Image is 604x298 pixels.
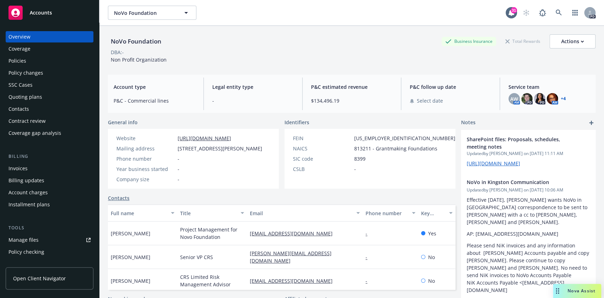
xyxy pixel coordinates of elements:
a: - [366,254,373,260]
div: Website [116,134,175,142]
span: NoVo Foundation [114,9,175,17]
div: Policy changes [8,67,43,79]
div: Phone number [366,210,408,217]
a: Switch app [568,6,582,20]
span: - [178,155,179,162]
a: Policy checking [6,246,93,258]
a: [URL][DOMAIN_NAME] [178,135,231,142]
span: Project Management for Novo Foundation [180,226,244,241]
span: NoVo in Kingston Communication [467,178,571,186]
span: - [178,176,179,183]
div: SharePoint files: Proposals, schedules, meeting notesUpdatedby [PERSON_NAME] on [DATE] 11:11 AM[U... [461,130,596,173]
a: Contacts [6,103,93,115]
span: [PERSON_NAME] [111,230,150,237]
div: Key contact [421,210,445,217]
span: P&C estimated revenue [311,83,392,91]
span: 8399 [354,155,366,162]
div: Actions [561,35,584,48]
a: Contract review [6,115,93,127]
div: Full name [111,210,167,217]
button: Nova Assist [553,284,601,298]
div: Account charges [8,187,48,198]
span: - [212,97,294,104]
div: Contacts [8,103,29,115]
div: Business Insurance [442,37,496,46]
div: Total Rewards [502,37,544,46]
a: Billing updates [6,175,93,186]
span: [US_EMPLOYER_IDENTIFICATION_NUMBER] [354,134,455,142]
span: Notes [461,119,476,127]
p: AP: [EMAIL_ADDRESS][DOMAIN_NAME] [467,230,590,237]
span: Senior VP CRS [180,253,213,261]
span: Yes [428,230,436,237]
span: Service team [508,83,590,91]
img: photo [547,93,558,104]
div: Email [250,210,352,217]
div: Quoting plans [8,91,42,103]
a: Quoting plans [6,91,93,103]
div: Coverage gap analysis [8,127,61,139]
span: Updated by [PERSON_NAME] on [DATE] 11:11 AM [467,150,590,157]
a: [EMAIL_ADDRESS][DOMAIN_NAME] [250,230,338,237]
div: DBA: - [111,48,124,56]
span: General info [108,119,138,126]
span: Nova Assist [568,288,596,294]
div: NAICS [293,145,351,152]
a: Installment plans [6,199,93,210]
span: AW [510,95,518,103]
a: [PERSON_NAME][EMAIL_ADDRESS][DOMAIN_NAME] [250,250,332,264]
div: Policy checking [8,246,44,258]
span: Updated by [PERSON_NAME] on [DATE] 10:06 AM [467,187,590,193]
span: No [428,253,435,261]
div: Tools [6,224,93,231]
div: FEIN [293,134,351,142]
a: Coverage [6,43,93,55]
span: Identifiers [284,119,309,126]
img: photo [534,93,545,104]
a: Coverage gap analysis [6,127,93,139]
div: Billing updates [8,175,44,186]
a: Search [552,6,566,20]
span: Select date [417,97,443,104]
a: Contacts [108,194,130,202]
span: CRS Limited Risk Management Advisor [180,273,244,288]
span: Manage exposures [6,258,93,270]
div: Installment plans [8,199,50,210]
a: Start snowing [519,6,533,20]
a: [EMAIL_ADDRESS][DOMAIN_NAME] [250,277,338,284]
span: [PERSON_NAME] [111,277,150,285]
span: No [428,277,435,285]
span: Account type [114,83,195,91]
span: Accounts [30,10,52,16]
a: - [366,230,373,237]
span: 813211 - Grantmaking Foundations [354,145,437,152]
button: Email [247,205,363,222]
a: - [366,277,373,284]
button: Actions [550,34,596,48]
div: SIC code [293,155,351,162]
span: SharePoint files: Proposals, schedules, meeting notes [467,136,571,150]
a: Policy changes [6,67,93,79]
span: Non Profit Organization [111,56,167,63]
a: add [587,119,596,127]
div: Manage files [8,234,39,246]
button: Title [177,205,247,222]
span: Legal entity type [212,83,294,91]
img: photo [521,93,533,104]
span: [STREET_ADDRESS][PERSON_NAME] [178,145,262,152]
div: Overview [8,31,30,42]
div: Manage exposures [8,258,53,270]
a: [URL][DOMAIN_NAME] [467,160,520,167]
span: [PERSON_NAME] [111,253,150,261]
button: Phone number [363,205,418,222]
div: Phone number [116,155,175,162]
a: Overview [6,31,93,42]
p: Effective [DATE], [PERSON_NAME] wants NoVo in [GEOGRAPHIC_DATA] correspondence to be sent to [PER... [467,196,590,226]
button: NoVo Foundation [108,6,196,20]
div: Contract review [8,115,46,127]
div: Mailing address [116,145,175,152]
div: Coverage [8,43,30,55]
p: Please send NiK invoices and any information about [PERSON_NAME] Accounts payable and copy [PERSO... [467,242,590,294]
div: Invoices [8,163,28,174]
div: CSLB [293,165,351,173]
